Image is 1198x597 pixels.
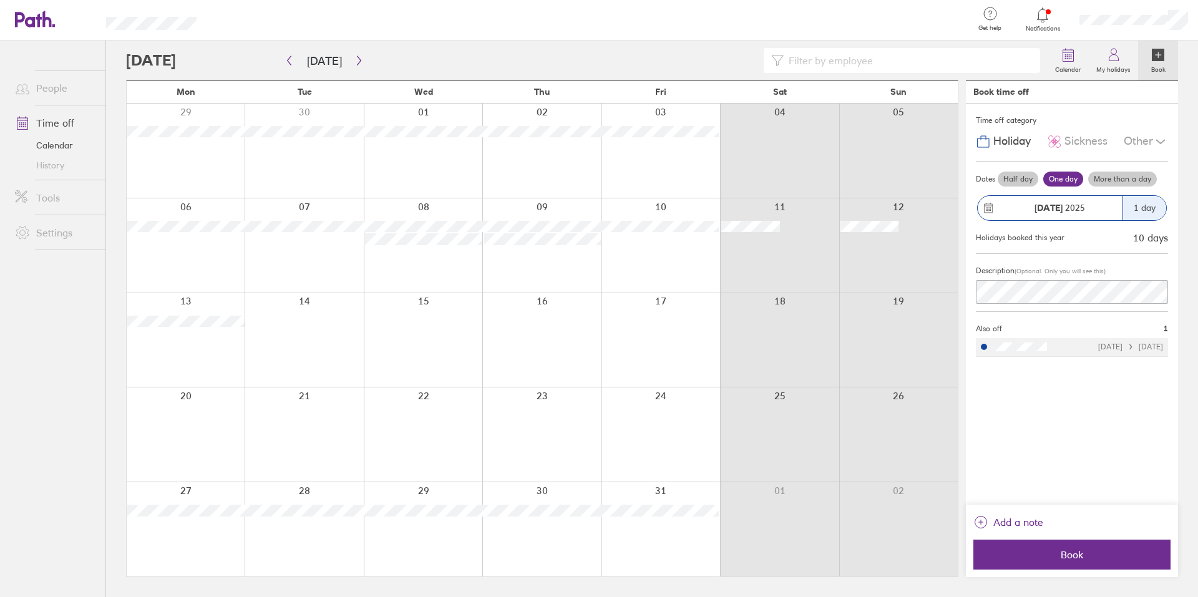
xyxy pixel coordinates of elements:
[890,87,907,97] span: Sun
[970,24,1010,32] span: Get help
[1048,62,1089,74] label: Calendar
[1023,6,1063,32] a: Notifications
[177,87,195,97] span: Mon
[1089,62,1138,74] label: My holidays
[973,540,1171,570] button: Book
[993,135,1031,148] span: Holiday
[1064,135,1108,148] span: Sickness
[976,189,1168,227] button: [DATE] 20251 day
[976,324,1002,333] span: Also off
[298,87,312,97] span: Tue
[784,49,1033,72] input: Filter by employee
[982,549,1162,560] span: Book
[1048,41,1089,80] a: Calendar
[414,87,433,97] span: Wed
[976,111,1168,130] div: Time off category
[976,233,1064,242] div: Holidays booked this year
[1124,130,1168,153] div: Other
[5,185,105,210] a: Tools
[1098,342,1163,351] div: [DATE] [DATE]
[534,87,550,97] span: Thu
[976,266,1015,275] span: Description
[1088,172,1157,187] label: More than a day
[973,87,1029,97] div: Book time off
[5,135,105,155] a: Calendar
[1089,41,1138,80] a: My holidays
[1035,203,1085,213] span: 2025
[773,87,787,97] span: Sat
[1133,232,1168,243] div: 10 days
[5,155,105,175] a: History
[1164,324,1168,333] span: 1
[655,87,666,97] span: Fri
[976,175,995,183] span: Dates
[1138,41,1178,80] a: Book
[1035,202,1063,213] strong: [DATE]
[998,172,1038,187] label: Half day
[5,110,105,135] a: Time off
[1123,196,1166,220] div: 1 day
[973,512,1043,532] button: Add a note
[297,51,352,71] button: [DATE]
[1015,267,1106,275] span: (Optional. Only you will see this)
[5,75,105,100] a: People
[1043,172,1083,187] label: One day
[1144,62,1173,74] label: Book
[1023,25,1063,32] span: Notifications
[5,220,105,245] a: Settings
[993,512,1043,532] span: Add a note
